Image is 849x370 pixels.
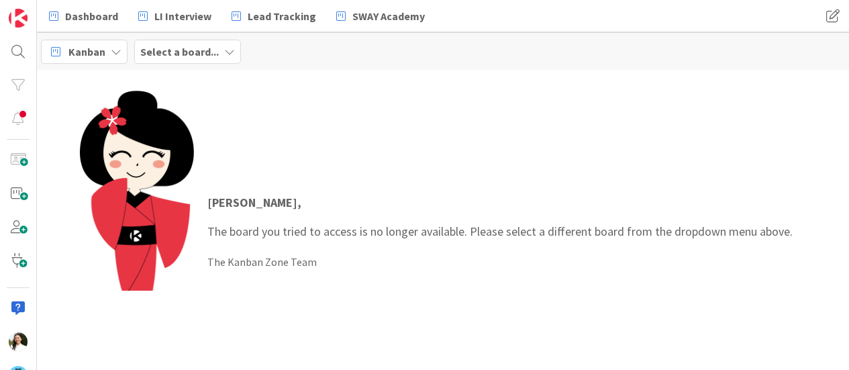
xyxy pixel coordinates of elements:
[9,9,28,28] img: Visit kanbanzone.com
[68,44,105,60] span: Kanban
[41,4,126,28] a: Dashboard
[154,8,211,24] span: LI Interview
[130,4,219,28] a: LI Interview
[140,45,219,58] b: Select a board...
[328,4,433,28] a: SWAY Academy
[207,254,793,270] div: The Kanban Zone Team
[65,8,118,24] span: Dashboard
[223,4,324,28] a: Lead Tracking
[248,8,316,24] span: Lead Tracking
[207,195,301,210] strong: [PERSON_NAME] ,
[352,8,425,24] span: SWAY Academy
[207,193,793,240] p: The board you tried to access is no longer available. Please select a different board from the dr...
[9,332,28,351] img: AK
